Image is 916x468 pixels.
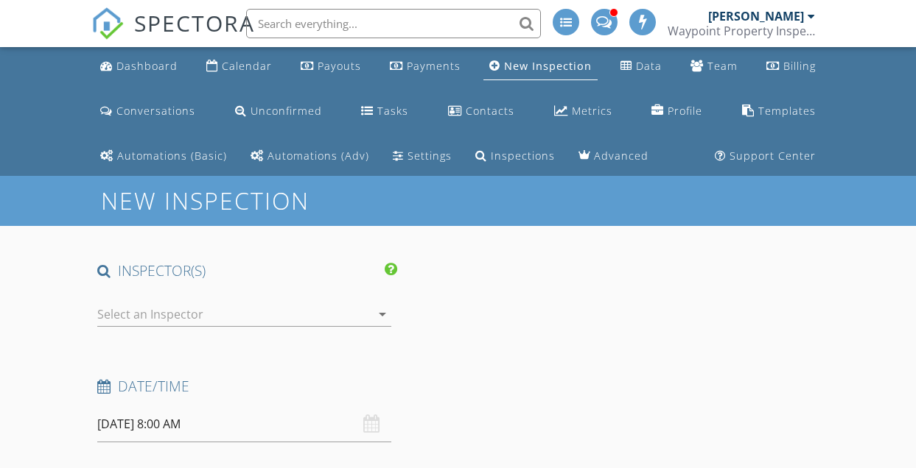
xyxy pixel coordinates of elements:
[636,59,662,73] div: Data
[469,143,561,170] a: Inspections
[91,7,124,40] img: The Best Home Inspection Software - Spectora
[685,53,744,80] a: Team
[101,188,427,213] h1: New Inspection
[646,98,708,125] a: Company Profile
[483,53,598,80] a: New Inspection
[94,53,183,80] a: Dashboard
[295,53,367,80] a: Payouts
[548,98,618,125] a: Metrics
[387,143,458,170] a: Settings
[442,98,520,125] a: Contacts
[251,104,322,118] div: Unconfirmed
[491,149,555,163] div: Inspections
[504,59,592,73] div: New Inspection
[355,98,414,125] a: Tasks
[707,59,738,73] div: Team
[384,53,466,80] a: Payments
[97,406,391,442] input: Select date
[268,149,369,163] div: Automations (Adv)
[94,143,233,170] a: Automations (Basic)
[573,143,654,170] a: Advanced
[572,104,612,118] div: Metrics
[116,104,195,118] div: Conversations
[222,59,272,73] div: Calendar
[245,143,375,170] a: Automations (Advanced)
[94,98,201,125] a: Conversations
[736,98,822,125] a: Templates
[407,59,461,73] div: Payments
[783,59,816,73] div: Billing
[246,9,541,38] input: Search everything...
[200,53,278,80] a: Calendar
[466,104,514,118] div: Contacts
[761,53,822,80] a: Billing
[97,377,696,396] h4: Date/Time
[708,9,804,24] div: [PERSON_NAME]
[318,59,361,73] div: Payouts
[668,104,702,118] div: Profile
[408,149,452,163] div: Settings
[377,104,408,118] div: Tasks
[730,149,816,163] div: Support Center
[594,149,648,163] div: Advanced
[229,98,328,125] a: Unconfirmed
[758,104,816,118] div: Templates
[709,143,822,170] a: Support Center
[116,59,178,73] div: Dashboard
[117,149,227,163] div: Automations (Basic)
[134,7,255,38] span: SPECTORA
[97,261,396,280] h4: INSPECTOR(S)
[668,24,815,38] div: Waypoint Property Inspections, LLC
[91,20,255,51] a: SPECTORA
[374,305,391,323] i: arrow_drop_down
[615,53,668,80] a: Data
